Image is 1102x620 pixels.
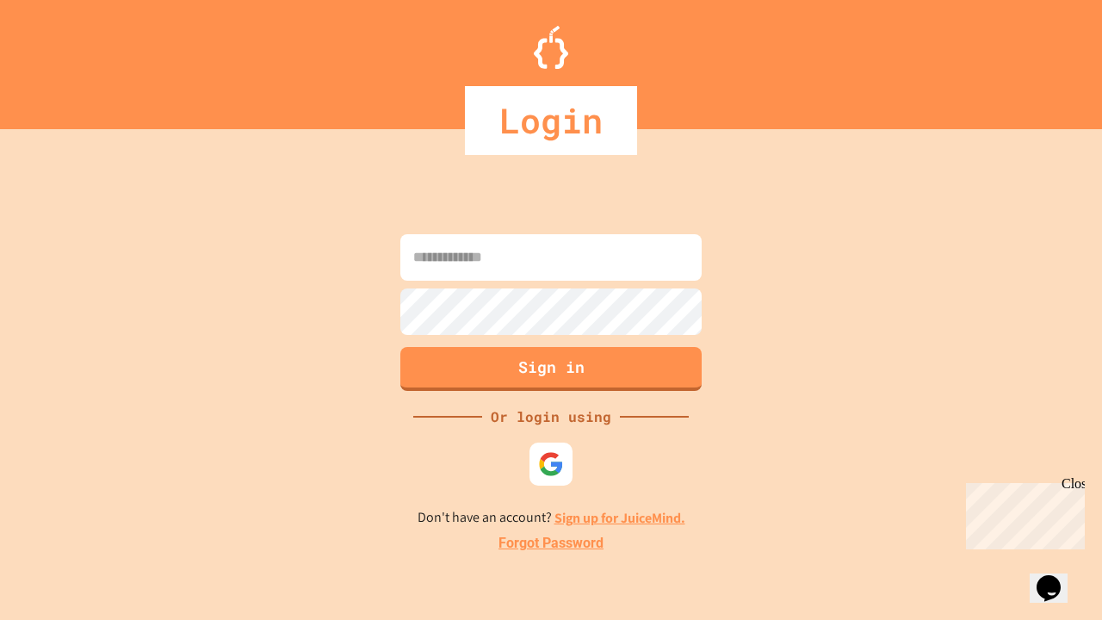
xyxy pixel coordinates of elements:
a: Forgot Password [498,533,604,554]
button: Sign in [400,347,702,391]
img: Logo.svg [534,26,568,69]
div: Or login using [482,406,620,427]
img: google-icon.svg [538,451,564,477]
div: Chat with us now!Close [7,7,119,109]
iframe: chat widget [1030,551,1085,603]
a: Sign up for JuiceMind. [554,509,685,527]
div: Login [465,86,637,155]
iframe: chat widget [959,476,1085,549]
p: Don't have an account? [418,507,685,529]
